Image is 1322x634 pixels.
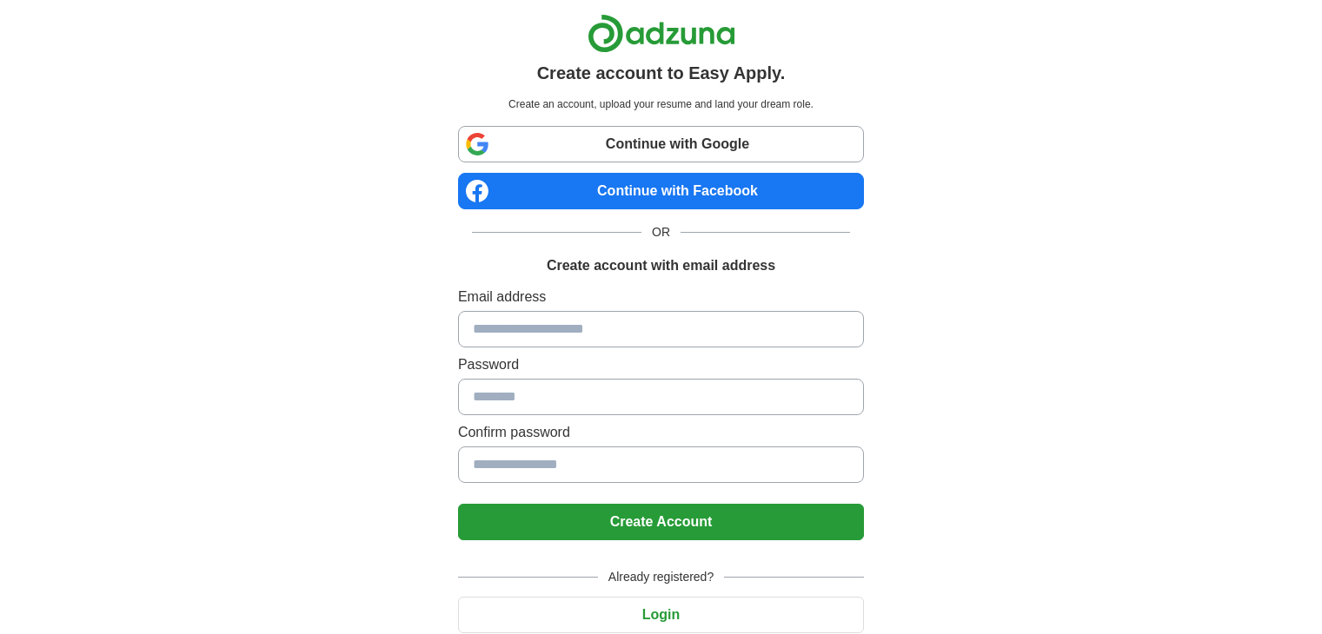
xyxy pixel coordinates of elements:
span: Already registered? [598,568,724,586]
label: Confirm password [458,422,864,443]
button: Create Account [458,504,864,540]
a: Continue with Google [458,126,864,162]
label: Password [458,354,864,375]
a: Continue with Facebook [458,173,864,209]
span: OR [641,223,681,241]
a: Login [458,607,864,622]
h1: Create account with email address [547,255,775,276]
label: Email address [458,287,864,307]
h1: Create account to Easy Apply. [537,60,786,86]
img: Adzuna logo [588,14,735,53]
button: Login [458,597,864,633]
p: Create an account, upload your resume and land your dream role. [462,96,860,112]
